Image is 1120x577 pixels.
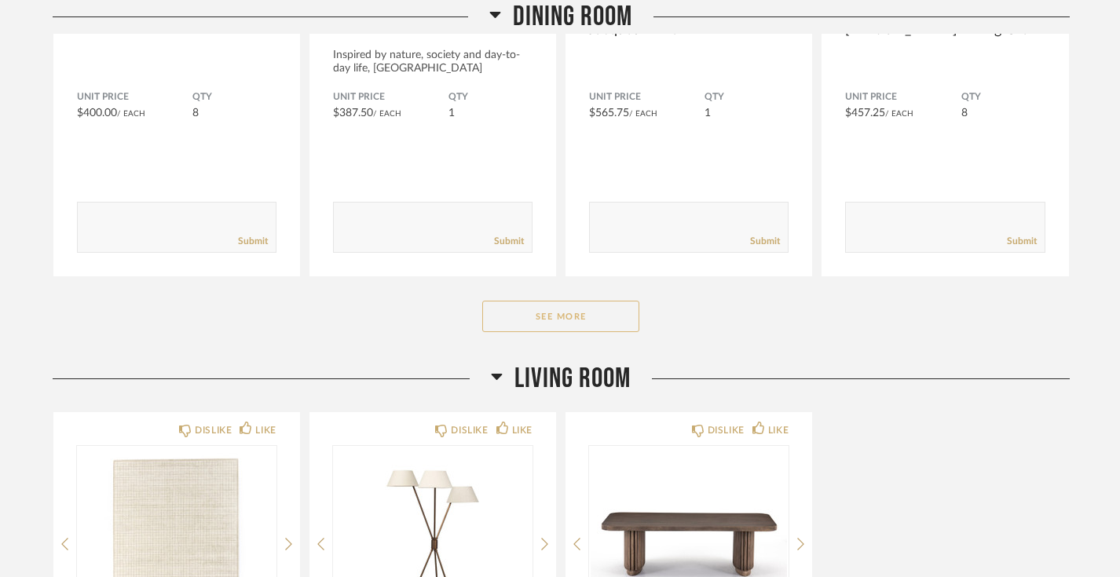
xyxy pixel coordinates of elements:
[589,91,705,104] span: Unit Price
[333,108,373,119] span: $387.50
[77,91,192,104] span: Unit Price
[192,91,276,104] span: QTY
[451,422,488,438] div: DISLIKE
[448,91,533,104] span: QTY
[448,108,455,119] span: 1
[845,108,885,119] span: $457.25
[768,422,789,438] div: LIKE
[255,422,276,438] div: LIKE
[961,108,968,119] span: 8
[117,110,145,118] span: / Each
[705,108,711,119] span: 1
[629,110,657,118] span: / Each
[195,422,232,438] div: DISLIKE
[708,422,745,438] div: DISLIKE
[238,235,268,248] a: Submit
[514,362,631,396] span: Living Room
[77,108,117,119] span: $400.00
[961,91,1045,104] span: QTY
[333,49,533,102] div: Inspired by nature, society and day-to-day life, [GEOGRAPHIC_DATA][DEMOGRAPHIC_DATA] artist [PERS...
[845,91,961,104] span: Unit Price
[333,91,448,104] span: Unit Price
[750,235,780,248] a: Submit
[494,235,524,248] a: Submit
[589,108,629,119] span: $565.75
[373,110,401,118] span: / Each
[705,91,789,104] span: QTY
[1007,235,1037,248] a: Submit
[482,301,639,332] button: See More
[885,110,913,118] span: / Each
[192,108,199,119] span: 8
[512,422,533,438] div: LIKE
